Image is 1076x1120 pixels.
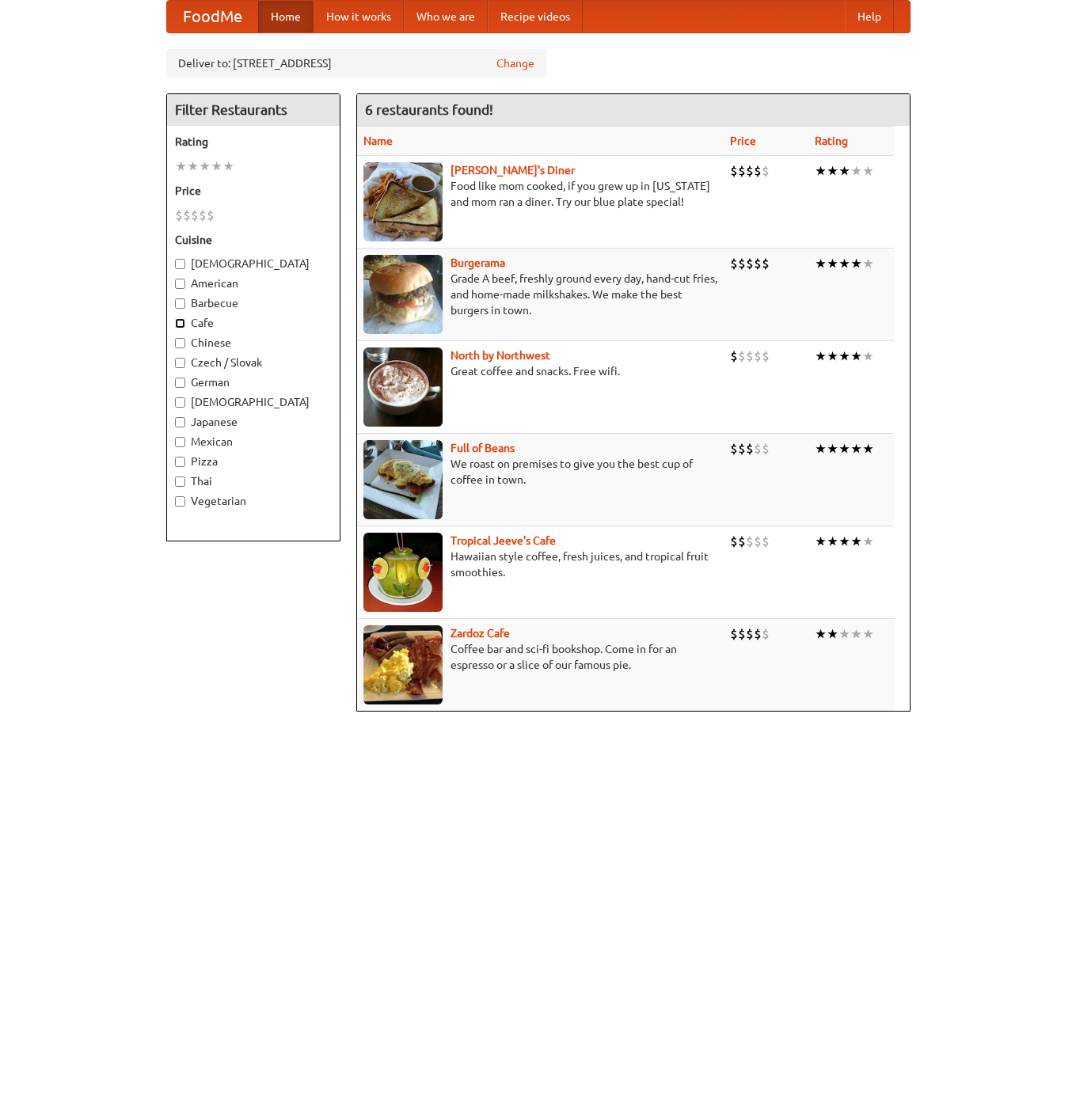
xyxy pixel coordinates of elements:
[175,158,187,175] li: ★
[746,625,754,643] li: $
[363,549,717,580] p: Hawaiian style coffee, fresh juices, and tropical fruit smoothies.
[175,355,332,370] label: Czech / Slovak
[754,347,762,365] li: $
[850,162,862,180] li: ★
[175,414,332,430] label: Japanese
[363,347,443,427] img: north.jpg
[730,347,738,365] li: $
[365,102,493,117] ng-pluralize: 6 restaurants found!
[862,533,874,550] li: ★
[738,162,746,180] li: $
[451,349,550,362] a: North by Northwest
[175,378,185,388] input: German
[363,641,717,673] p: Coffee bar and sci-fi bookshop. Come in for an espresso or a slice of our famous pie.
[175,476,185,487] input: Thai
[175,374,332,390] label: German
[363,135,393,147] a: Name
[862,625,874,643] li: ★
[175,397,185,408] input: [DEMOGRAPHIC_DATA]
[754,162,762,180] li: $
[363,440,443,519] img: beans.jpg
[207,207,215,224] li: $
[730,533,738,550] li: $
[827,255,838,272] li: ★
[762,347,770,365] li: $
[363,178,717,210] p: Food like mom cooked, if you grew up in [US_STATE] and mom ran a diner. Try our blue plate special!
[746,162,754,180] li: $
[845,1,894,32] a: Help
[862,440,874,457] li: ★
[754,533,762,550] li: $
[451,164,575,177] a: [PERSON_NAME]'s Diner
[175,279,185,289] input: American
[762,440,770,457] li: $
[451,256,505,269] a: Burgerama
[175,457,185,467] input: Pizza
[175,134,332,150] h5: Rating
[175,259,185,269] input: [DEMOGRAPHIC_DATA]
[762,162,770,180] li: $
[404,1,488,32] a: Who we are
[175,335,332,351] label: Chinese
[222,158,234,175] li: ★
[175,338,185,348] input: Chinese
[746,440,754,457] li: $
[738,533,746,550] li: $
[738,440,746,457] li: $
[167,94,340,126] h4: Filter Restaurants
[754,625,762,643] li: $
[175,434,332,450] label: Mexican
[850,347,862,365] li: ★
[175,473,332,489] label: Thai
[815,440,827,457] li: ★
[762,625,770,643] li: $
[175,183,332,199] h5: Price
[175,315,332,331] label: Cafe
[488,1,583,32] a: Recipe videos
[838,533,850,550] li: ★
[754,255,762,272] li: $
[175,256,332,271] label: [DEMOGRAPHIC_DATA]
[175,417,185,427] input: Japanese
[815,135,848,147] a: Rating
[730,255,738,272] li: $
[754,440,762,457] li: $
[838,625,850,643] li: ★
[496,55,534,71] a: Change
[363,162,443,241] img: sallys.jpg
[815,255,827,272] li: ★
[746,347,754,365] li: $
[175,318,185,328] input: Cafe
[166,49,546,78] div: Deliver to: [STREET_ADDRESS]
[730,625,738,643] li: $
[211,158,222,175] li: ★
[175,493,332,509] label: Vegetarian
[746,255,754,272] li: $
[187,158,199,175] li: ★
[827,162,838,180] li: ★
[175,394,332,410] label: [DEMOGRAPHIC_DATA]
[815,533,827,550] li: ★
[738,255,746,272] li: $
[175,295,332,311] label: Barbecue
[838,162,850,180] li: ★
[363,533,443,612] img: jeeves.jpg
[850,533,862,550] li: ★
[850,625,862,643] li: ★
[363,255,443,334] img: burgerama.jpg
[451,627,510,640] a: Zardoz Cafe
[862,347,874,365] li: ★
[738,625,746,643] li: $
[862,255,874,272] li: ★
[175,232,332,248] h5: Cuisine
[451,534,556,547] a: Tropical Jeeve's Cafe
[850,255,862,272] li: ★
[762,533,770,550] li: $
[762,255,770,272] li: $
[730,135,756,147] a: Price
[862,162,874,180] li: ★
[827,440,838,457] li: ★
